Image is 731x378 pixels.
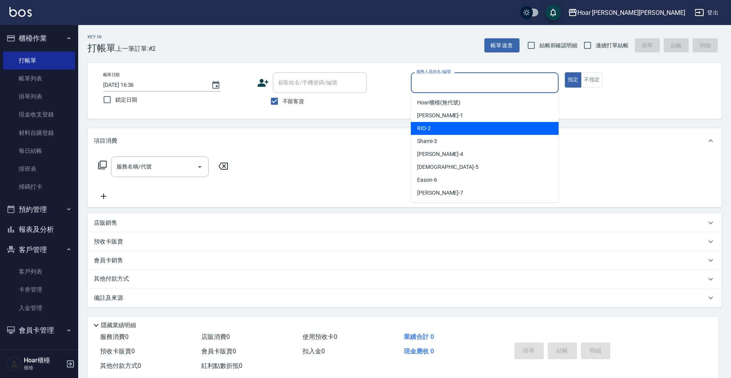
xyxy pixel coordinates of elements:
[417,150,463,158] span: [PERSON_NAME] -4
[3,219,75,240] button: 報表及分析
[3,178,75,196] a: 掃碼打卡
[24,357,64,364] h5: Hoar櫃檯
[88,213,722,232] div: 店販銷售
[417,124,431,133] span: RIO -2
[484,38,520,53] button: 帳單速查
[6,356,22,372] img: Person
[416,69,451,75] label: 服務人員姓名/編號
[283,97,305,106] span: 不留客資
[103,79,203,91] input: YYYY/MM/DD hh:mm
[9,7,32,17] img: Logo
[3,52,75,70] a: 打帳單
[94,275,133,283] p: 其他付款方式
[201,333,230,340] span: 店販消費 0
[3,199,75,220] button: 預約管理
[539,41,578,50] span: 結帳前確認明細
[3,88,75,106] a: 掛單列表
[94,256,123,265] p: 會員卡銷售
[94,294,123,302] p: 備註及來源
[404,348,434,355] span: 現金應收 0
[303,333,337,340] span: 使用預收卡 0
[94,137,117,145] p: 項目消費
[115,96,137,104] span: 鎖定日期
[201,362,242,369] span: 紅利點數折抵 0
[417,137,437,145] span: Shami -3
[3,124,75,142] a: 材料自購登錄
[88,251,722,270] div: 會員卡銷售
[404,333,434,340] span: 業績合計 0
[417,189,463,197] span: [PERSON_NAME] -7
[88,288,722,307] div: 備註及來源
[417,176,437,184] span: Eason -6
[596,41,629,50] span: 連續打單結帳
[3,160,75,178] a: 排班表
[417,111,463,120] span: [PERSON_NAME] -1
[3,28,75,48] button: 櫃檯作業
[303,348,325,355] span: 扣入金 0
[88,128,722,153] div: 項目消費
[565,72,582,88] button: 指定
[3,106,75,124] a: 現金收支登錄
[3,240,75,260] button: 客戶管理
[116,44,156,54] span: 上一筆訂單:#2
[577,8,685,18] div: Hoar [PERSON_NAME][PERSON_NAME]
[88,232,722,251] div: 預收卡販賣
[692,5,722,20] button: 登出
[103,72,120,78] label: 帳單日期
[3,263,75,281] a: 客戶列表
[88,43,116,54] h3: 打帳單
[3,70,75,88] a: 帳單列表
[88,34,116,39] h2: Key In
[3,281,75,299] a: 卡券管理
[3,142,75,160] a: 每日結帳
[581,72,603,88] button: 不指定
[3,299,75,317] a: 入金管理
[545,5,561,20] button: save
[193,161,206,173] button: Open
[206,76,225,95] button: Choose date, selected date is 2025-10-09
[100,348,135,355] span: 預收卡販賣 0
[3,320,75,340] button: 會員卡管理
[88,270,722,288] div: 其他付款方式
[94,219,117,227] p: 店販銷售
[201,348,236,355] span: 會員卡販賣 0
[101,321,136,330] p: 隱藏業績明細
[417,99,460,107] span: Hoar櫃檯 (無代號)
[565,5,688,21] button: Hoar [PERSON_NAME][PERSON_NAME]
[100,333,129,340] span: 服務消費 0
[24,364,64,371] p: 櫃檯
[417,163,478,171] span: [DEMOGRAPHIC_DATA] -5
[94,238,123,246] p: 預收卡販賣
[100,362,141,369] span: 其他付款方式 0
